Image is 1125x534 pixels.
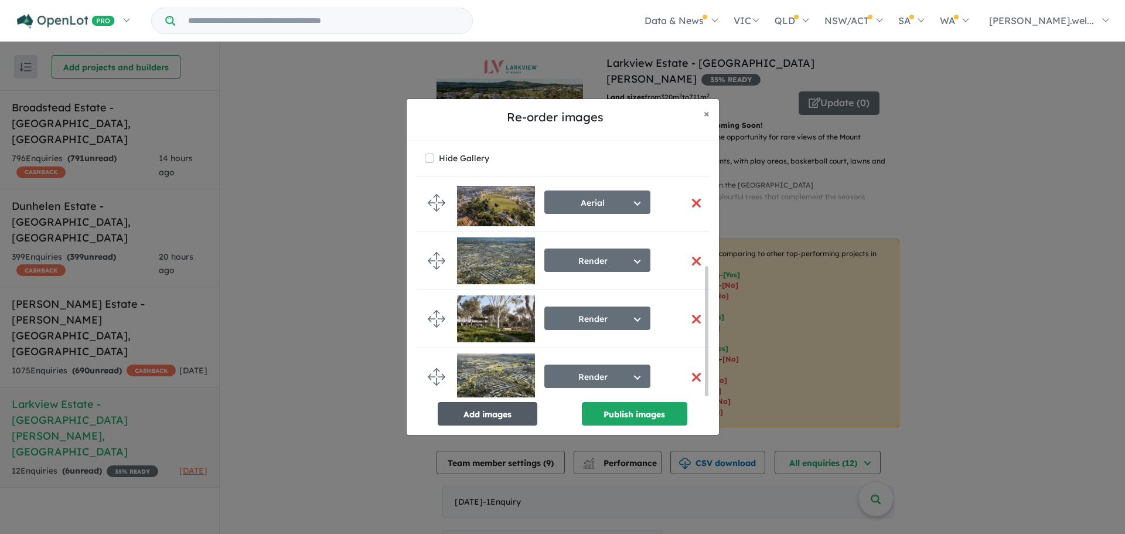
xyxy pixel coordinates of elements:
button: Publish images [582,402,687,426]
img: Larkview%20Estate%20-%20Mount%20Barker___1758669249.png [457,237,535,284]
img: Larkview%20Estate%20-%20Mount%20Barker___1758669268.png [457,353,535,400]
img: 20-21%20Bradfield%20Lane%20-%20Mount%20Barker___1731034667.jpg [457,179,535,226]
button: Render [544,249,650,272]
label: Hide Gallery [439,150,489,166]
img: Larkview%20Estate%20-%20Mount%20Barker___1758669278.png [457,295,535,342]
h5: Re-order images [416,108,694,126]
img: Openlot PRO Logo White [17,14,115,29]
input: Try estate name, suburb, builder or developer [178,8,470,33]
img: drag.svg [428,368,445,386]
span: × [704,107,710,120]
span: [PERSON_NAME].wel... [989,15,1094,26]
button: Render [544,365,650,388]
button: Add images [438,402,537,426]
button: Aerial [544,191,650,214]
img: drag.svg [428,252,445,270]
button: Render [544,307,650,330]
img: drag.svg [428,194,445,212]
img: drag.svg [428,310,445,328]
